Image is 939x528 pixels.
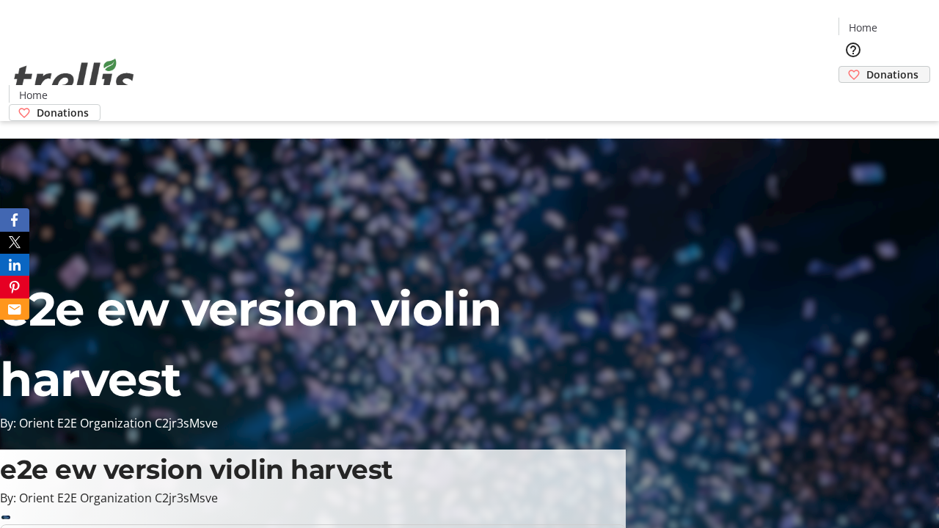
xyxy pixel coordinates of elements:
[838,83,868,112] button: Cart
[9,43,139,116] img: Orient E2E Organization C2jr3sMsve's Logo
[19,87,48,103] span: Home
[838,35,868,65] button: Help
[849,20,877,35] span: Home
[10,87,56,103] a: Home
[37,105,89,120] span: Donations
[838,66,930,83] a: Donations
[839,20,886,35] a: Home
[866,67,918,82] span: Donations
[9,104,101,121] a: Donations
